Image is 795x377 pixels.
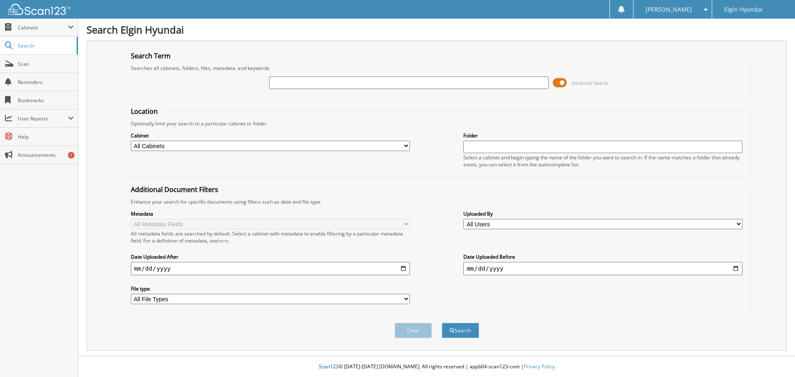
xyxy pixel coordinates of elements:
span: Reminders [18,79,74,86]
label: Folder [463,132,742,139]
span: Scan [18,60,74,67]
span: Search [18,42,72,49]
span: [PERSON_NAME] [646,7,692,12]
label: Date Uploaded Before [463,253,742,260]
div: 1 [68,152,75,158]
h1: Search Elgin Hyundai [87,23,787,36]
span: User Reports [18,115,68,122]
span: Help [18,133,74,140]
legend: Additional Document Filters [127,185,222,194]
div: All metadata fields are searched by default. Select a cabinet with metadata to enable filtering b... [131,230,410,244]
span: Advanced Search [571,80,608,86]
button: Clear [395,323,432,338]
input: start [131,262,410,275]
input: end [463,262,742,275]
button: Search [442,323,479,338]
span: Bookmarks [18,97,74,104]
legend: Search Term [127,51,175,60]
div: Optionally limit your search to a particular cabinet or folder [127,120,747,127]
div: Searches all cabinets, folders, files, metadata, and keywords [127,65,747,72]
label: Metadata [131,210,410,217]
legend: Location [127,107,162,116]
label: File type [131,285,410,292]
label: Uploaded By [463,210,742,217]
div: © [DATE]-[DATE] [DOMAIN_NAME]. All rights reserved | appb04-scan123-com | [78,357,795,377]
div: Select a cabinet and begin typing the name of the folder you want to search in. If the name match... [463,154,742,168]
a: Privacy Policy [524,363,555,370]
span: Announcements [18,151,74,158]
label: Cabinet [131,132,410,139]
span: Scan123 [319,363,339,370]
label: Date Uploaded After [131,253,410,260]
a: here [218,237,229,244]
span: Elgin Hyundai [724,7,763,12]
img: scan123-logo-white.svg [8,4,70,15]
div: Enhance your search for specific documents using filters such as date and file type. [127,198,747,205]
span: Cabinets [18,24,68,31]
